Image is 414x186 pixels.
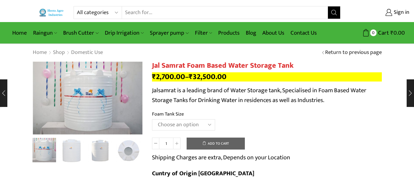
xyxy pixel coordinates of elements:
[102,26,147,40] a: Drip Irrigation
[243,26,259,40] a: Blog
[30,26,60,40] a: Raingun
[88,138,113,163] a: WhatsApp Image 2020-09-17 at 2.57.08 PM
[152,153,290,162] p: Shipping Charges are extra, Depends on your Location
[31,138,56,162] li: 1 / 5
[59,138,85,162] li: 2 / 5
[71,49,103,57] a: Domestic Use
[59,138,85,163] a: WhatsApp Image 2020-09-17 at 2.57.05 PM
[325,49,382,57] a: Return to previous page
[192,26,215,40] a: Filter
[31,137,56,162] img: Jal Samrat Foam Based Water Storage Tank
[152,61,382,70] h1: Jal Samrat Foam Based Water Storage Tank
[189,70,226,83] bdi: 32,500.00
[377,29,389,37] span: Cart
[390,28,393,38] span: ₹
[116,138,141,162] li: 4 / 5
[9,26,30,40] a: Home
[32,49,47,57] a: Home
[32,61,143,135] div: 1 / 5
[152,70,185,83] bdi: 2,700.00
[116,138,141,163] a: WhatsApp Image 2020-09-17 at 2.57.10 PM (1)
[328,6,340,19] button: Search button
[32,61,143,135] img: Jal Samrat Foam Based Water Storage Tank
[152,72,382,82] p: –
[259,26,287,40] a: About Us
[152,85,382,105] p: Jalsamrat is a leading brand of Water Storage tank, Specialised in Foam Based Water Storage Tanks...
[53,49,65,57] a: Shop
[370,29,377,36] span: 0
[152,111,184,118] label: Foam Tank Size
[60,26,101,40] a: Brush Cutter
[287,26,320,40] a: Contact Us
[152,168,254,179] b: Cuntry of Origin [GEOGRAPHIC_DATA]
[350,7,409,18] a: Sign in
[147,26,192,40] a: Sprayer pump
[187,138,245,150] button: Add to cart
[152,70,156,83] span: ₹
[122,6,328,19] input: Search for...
[347,27,405,39] a: 0 Cart ₹0.00
[159,138,173,149] input: Product quantity
[88,138,113,162] li: 3 / 5
[392,9,409,17] span: Sign in
[390,28,405,38] bdi: 0.00
[215,26,243,40] a: Products
[189,70,193,83] span: ₹
[32,49,103,57] nav: Breadcrumb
